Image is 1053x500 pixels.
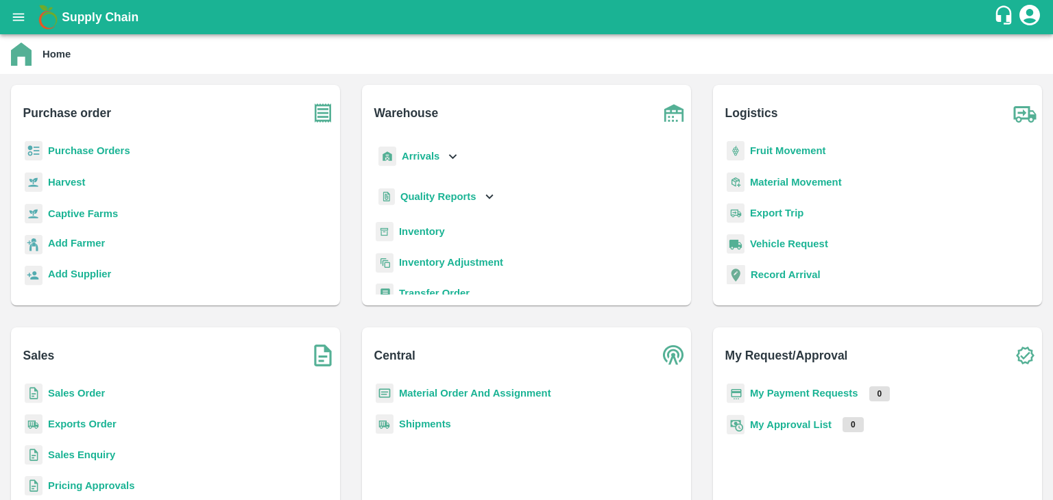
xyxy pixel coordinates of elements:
[376,384,394,403] img: centralMaterial
[869,386,891,401] p: 0
[399,288,470,299] a: Transfer Order
[993,5,1017,29] div: customer-support
[399,388,551,399] a: Material Order And Assignment
[727,384,745,403] img: payment
[399,257,503,268] a: Inventory Adjustment
[378,188,395,205] img: qualityReport
[843,417,864,432] p: 0
[306,338,340,373] img: soSales
[376,284,394,303] img: whTransfer
[3,1,34,33] button: open drawer
[1017,3,1042,32] div: account of current user
[727,141,745,161] img: fruit
[750,419,832,430] a: My Approval List
[750,145,826,156] a: Fruit Movement
[25,203,43,224] img: harvest
[25,172,43,192] img: harvest
[400,191,476,202] b: Quality Reports
[25,141,43,161] img: reciept
[48,208,118,219] a: Captive Farms
[25,414,43,434] img: shipments
[374,103,439,123] b: Warehouse
[1008,338,1042,373] img: check
[11,42,32,66] img: home
[48,388,105,399] a: Sales Order
[34,3,62,31] img: logo
[402,151,439,162] b: Arrivals
[25,266,43,286] img: supplier
[376,141,461,172] div: Arrivals
[657,338,691,373] img: central
[48,268,111,279] b: Add Supplier
[750,208,803,218] a: Export Trip
[750,238,828,249] a: Vehicle Request
[376,183,497,211] div: Quality Reports
[306,96,340,130] img: purchase
[62,8,993,27] a: Supply Chain
[1008,96,1042,130] img: truck
[43,49,71,60] b: Home
[23,103,111,123] b: Purchase order
[376,414,394,434] img: shipments
[727,265,745,284] img: recordArrival
[399,418,451,429] a: Shipments
[48,449,115,460] a: Sales Enquiry
[48,266,111,285] a: Add Supplier
[725,346,848,365] b: My Request/Approval
[48,418,117,429] a: Exports Order
[25,384,43,403] img: sales
[378,147,396,166] img: whArrival
[48,145,130,156] a: Purchase Orders
[727,172,745,192] img: material
[750,388,858,399] a: My Payment Requests
[48,238,105,249] b: Add Farmer
[62,10,138,24] b: Supply Chain
[727,203,745,223] img: delivery
[25,445,43,465] img: sales
[25,476,43,496] img: sales
[727,414,745,435] img: approval
[48,236,105,254] a: Add Farmer
[399,226,445,237] a: Inventory
[725,103,778,123] b: Logistics
[376,253,394,273] img: inventory
[750,177,842,188] a: Material Movement
[727,234,745,254] img: vehicle
[751,269,821,280] a: Record Arrival
[376,222,394,242] img: whInventory
[374,346,415,365] b: Central
[25,235,43,255] img: farmer
[48,480,134,491] a: Pricing Approvals
[657,96,691,130] img: warehouse
[23,346,55,365] b: Sales
[48,177,85,188] a: Harvest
